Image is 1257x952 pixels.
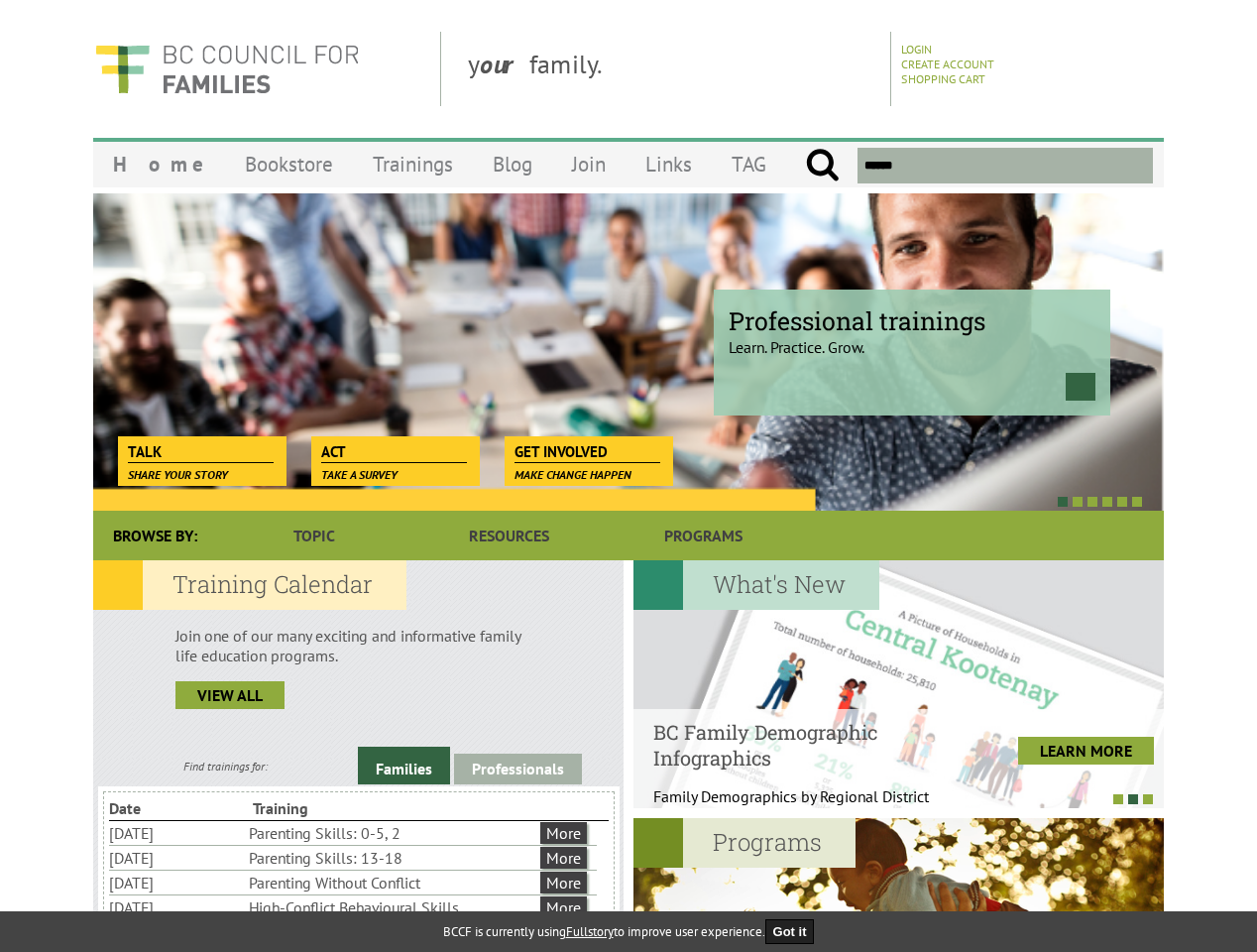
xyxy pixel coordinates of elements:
a: Create Account [901,57,994,71]
a: Links [626,141,712,187]
li: [DATE] [109,895,245,919]
li: Parenting Skills: 13-18 [249,846,536,870]
img: BC Council for FAMILIES [93,32,361,106]
a: Bookstore [225,141,353,187]
span: Share your story [128,467,228,482]
a: Shopping Cart [901,71,985,86]
h2: What's New [633,560,879,610]
a: More [540,872,587,893]
h2: Training Calendar [93,560,406,610]
span: Talk [128,441,274,463]
li: [DATE] [109,871,245,894]
a: Act Take a survey [311,436,477,464]
a: Topic [217,511,411,560]
p: Family Demographics by Regional District Th... [653,786,950,826]
span: Get Involved [514,441,660,463]
li: [DATE] [109,821,245,845]
a: Fullstory [566,923,614,940]
a: Programs [607,511,801,560]
a: LEARN MORE [1018,737,1154,765]
div: y family. [452,32,891,106]
a: Home [93,141,225,187]
span: Make change happen [514,467,631,482]
a: view all [175,681,285,709]
a: More [540,847,587,869]
span: Act [321,441,467,463]
a: More [540,896,587,918]
a: Get Involved Make change happen [505,436,670,464]
li: High-Conflict Behavioural Skills [249,895,536,919]
div: Find trainings for: [93,759,358,773]
a: Talk Share your story [118,436,284,464]
a: Login [901,42,932,57]
a: Trainings [353,141,473,187]
li: Parenting Without Conflict [249,871,536,894]
p: Join one of our many exciting and informative family life education programs. [175,626,541,665]
span: Take a survey [321,467,398,482]
a: Join [552,141,626,187]
a: Professionals [454,754,582,784]
strong: our [480,48,529,80]
a: TAG [712,141,786,187]
li: Parenting Skills: 0-5, 2 [249,821,536,845]
div: Browse By: [93,511,217,560]
a: Resources [411,511,606,560]
button: Got it [765,919,815,944]
a: Blog [473,141,552,187]
h4: BC Family Demographic Infographics [653,719,950,771]
h2: Programs [633,818,856,868]
input: Submit [805,148,840,183]
a: Families [358,747,450,784]
li: Date [109,796,249,820]
span: Professional trainings [729,304,1095,337]
li: Training [253,796,393,820]
p: Learn. Practice. Grow. [729,320,1095,357]
a: More [540,822,587,844]
li: [DATE] [109,846,245,870]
